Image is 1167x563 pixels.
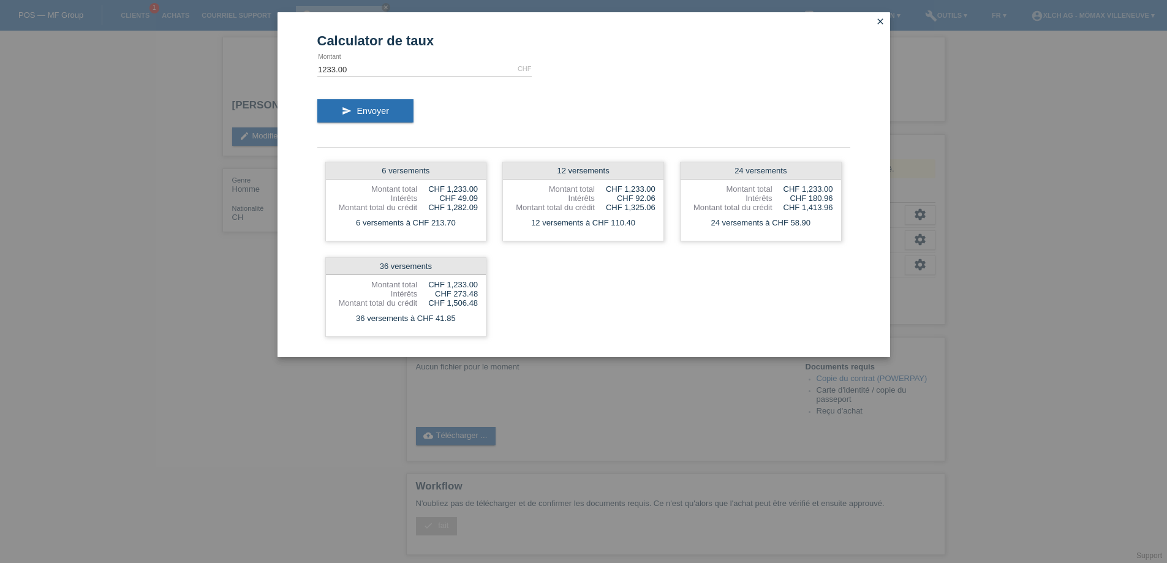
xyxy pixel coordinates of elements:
[334,298,418,308] div: Montant total du crédit
[595,203,655,212] div: CHF 1,325.06
[417,298,478,308] div: CHF 1,506.48
[317,99,414,123] button: send Envoyer
[772,184,833,194] div: CHF 1,233.00
[417,203,478,212] div: CHF 1,282.09
[689,203,772,212] div: Montant total du crédit
[681,162,841,179] div: 24 versements
[518,65,532,72] div: CHF
[511,184,595,194] div: Montant total
[317,33,850,48] h1: Calculator de taux
[503,215,663,231] div: 12 versements à CHF 110.40
[326,258,486,275] div: 36 versements
[334,194,418,203] div: Intérêts
[872,15,888,29] a: close
[357,106,388,116] span: Envoyer
[326,311,486,327] div: 36 versements à CHF 41.85
[503,162,663,179] div: 12 versements
[772,194,833,203] div: CHF 180.96
[417,194,478,203] div: CHF 49.09
[772,203,833,212] div: CHF 1,413.96
[326,162,486,179] div: 6 versements
[334,280,418,289] div: Montant total
[511,194,595,203] div: Intérêts
[875,17,885,26] i: close
[681,215,841,231] div: 24 versements à CHF 58.90
[595,194,655,203] div: CHF 92.06
[511,203,595,212] div: Montant total du crédit
[334,289,418,298] div: Intérêts
[417,184,478,194] div: CHF 1,233.00
[595,184,655,194] div: CHF 1,233.00
[334,203,418,212] div: Montant total du crédit
[326,215,486,231] div: 6 versements à CHF 213.70
[417,289,478,298] div: CHF 273.48
[689,194,772,203] div: Intérêts
[417,280,478,289] div: CHF 1,233.00
[342,106,352,116] i: send
[334,184,418,194] div: Montant total
[689,184,772,194] div: Montant total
